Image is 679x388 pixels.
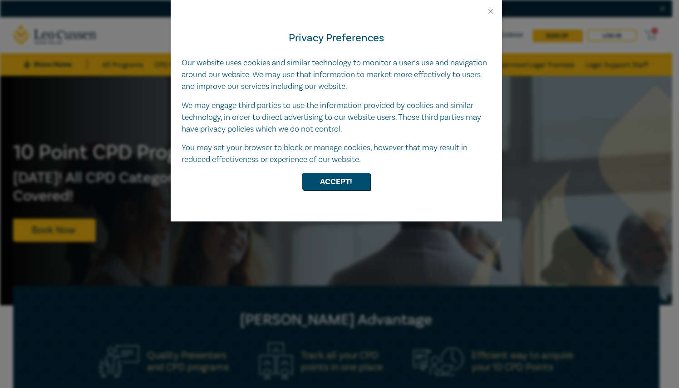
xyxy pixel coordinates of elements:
p: Our website uses cookies and similar technology to monitor a user’s use and navigation around our... [182,57,491,93]
p: You may set your browser to block or manage cookies, however that may result in reduced effective... [182,142,491,166]
button: Close [487,7,495,15]
button: Accept! [302,173,370,190]
p: We may engage third parties to use the information provided by cookies and similar technology, in... [182,100,491,135]
h4: Privacy Preferences [182,30,491,46]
